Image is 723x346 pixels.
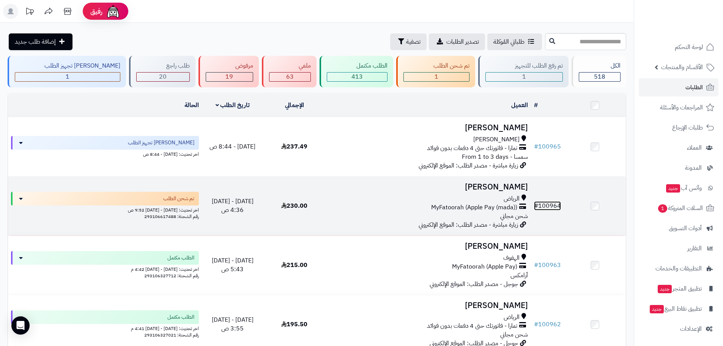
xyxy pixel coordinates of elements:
a: لوحة التحكم [639,38,718,56]
span: الرياض [504,194,520,203]
span: طلبات الإرجاع [672,122,703,133]
a: الطلب مكتمل 413 [318,56,395,87]
a: طلبات الإرجاع [639,118,718,137]
span: # [534,320,538,329]
div: مرفوض [206,62,253,70]
div: اخر تحديث: [DATE] - [DATE] 4:42 م [11,265,199,273]
div: تم شحن الطلب [403,62,469,70]
a: المدونة [639,159,718,177]
span: تمارا - فاتورتك حتى 4 دفعات بدون فوائد [427,322,517,330]
span: 20 [159,72,167,81]
a: تم شحن الطلب 1 [395,56,476,87]
a: تحديثات المنصة [20,4,39,21]
a: العميل [511,101,528,110]
span: 1 [66,72,69,81]
img: logo-2.png [671,17,716,33]
span: [DATE] - 8:44 ص [209,142,255,151]
a: [PERSON_NAME] تجهيز الطلب 1 [6,56,128,87]
a: تطبيق المتجرجديد [639,280,718,298]
span: 215.00 [281,261,307,270]
div: اخر تحديث: [DATE] - [DATE] 4:41 م [11,324,199,332]
a: الطلبات [639,78,718,96]
span: الأقسام والمنتجات [661,62,703,73]
span: [PERSON_NAME] [473,135,520,144]
span: أرامكس [510,271,528,280]
a: #100963 [534,261,561,270]
div: اخر تحديث: [DATE] - [DATE] 9:52 ص [11,205,199,213]
span: المراجعات والأسئلة [660,102,703,113]
div: 1 [486,73,562,81]
span: # [534,261,538,270]
span: الطلب مكتمل [167,313,194,321]
span: جديد [650,305,664,313]
span: تطبيق نقاط البيع [649,303,702,314]
span: 63 [286,72,294,81]
div: 413 [327,73,387,81]
span: MyFatoorah (Apple Pay (mada)) [431,203,517,212]
span: [DATE] - [DATE] 5:43 ص [212,256,254,274]
span: جديد [658,285,672,293]
span: 1 [522,72,526,81]
h3: [PERSON_NAME] [328,301,528,310]
span: 237.49 [281,142,307,151]
span: 1 [658,204,668,213]
span: جوجل - مصدر الطلب: الموقع الإلكتروني [430,280,518,289]
a: طلباتي المُوكلة [487,33,542,50]
h3: [PERSON_NAME] [328,183,528,191]
div: 63 [269,73,310,81]
span: وآتس آب [665,183,702,193]
div: الطلب مكتمل [327,62,387,70]
a: أدوات التسويق [639,219,718,237]
button: تصفية [390,33,427,50]
span: جديد [666,184,680,193]
div: اخر تحديث: [DATE] - 8:44 ص [11,150,199,158]
span: طلباتي المُوكلة [493,37,525,46]
a: طلب راجع 20 [128,56,197,87]
span: شحن مجاني [500,212,528,221]
a: المراجعات والأسئلة [639,98,718,117]
span: [DATE] - [DATE] 3:55 ص [212,315,254,333]
div: Open Intercom Messenger [11,316,30,335]
span: رقم الشحنة: 293106617488 [144,213,199,220]
span: [DATE] - [DATE] 4:36 ص [212,197,254,215]
div: الكل [579,62,621,70]
span: لوحة التحكم [675,42,703,52]
a: #100962 [534,320,561,329]
a: تم رفع الطلب للتجهيز 1 [477,56,570,87]
span: رقم الشحنة: 293106327021 [144,332,199,338]
a: الكل518 [570,56,628,87]
span: رفيق [90,7,102,16]
div: 1 [404,73,469,81]
span: إضافة طلب جديد [15,37,56,46]
div: طلب راجع [136,62,189,70]
span: 19 [225,72,233,81]
span: التطبيقات والخدمات [655,263,702,274]
span: زيارة مباشرة - مصدر الطلب: الموقع الإلكتروني [419,220,518,229]
a: #100964 [534,201,561,210]
span: أدوات التسويق [669,223,702,234]
span: تصدير الطلبات [446,37,479,46]
span: السلات المتروكة [657,203,703,213]
span: الطلبات [685,82,703,93]
h3: [PERSON_NAME] [328,123,528,132]
span: # [534,142,538,151]
a: السلات المتروكة1 [639,199,718,217]
a: الحالة [184,101,199,110]
a: # [534,101,538,110]
span: # [534,201,538,210]
h3: [PERSON_NAME] [328,242,528,251]
span: رقم الشحنة: 293106327712 [144,272,199,279]
div: [PERSON_NAME] تجهيز الطلب [15,62,120,70]
a: الإجمالي [285,101,304,110]
div: تم رفع الطلب للتجهيز [485,62,563,70]
a: الإعدادات [639,320,718,338]
div: 19 [206,73,253,81]
a: التطبيقات والخدمات [639,259,718,278]
span: الرياض [504,313,520,322]
span: MyFatoorah (Apple Pay) [452,262,517,271]
a: العملاء [639,139,718,157]
span: التقارير [687,243,702,254]
a: وآتس آبجديد [639,179,718,197]
span: المدونة [685,163,702,173]
span: تصفية [406,37,421,46]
